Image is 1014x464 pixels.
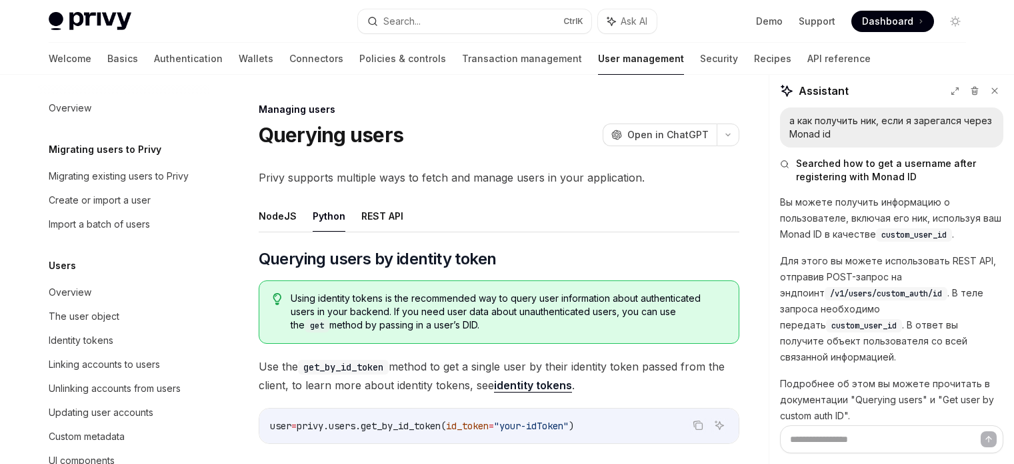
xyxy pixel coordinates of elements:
span: Privy supports multiple ways to fetch and manage users in your application. [259,168,739,187]
span: ) [569,420,574,432]
div: Managing users [259,103,739,116]
span: privy.users.get_by_id_token( [297,420,446,432]
div: Create or import a user [49,192,151,208]
a: Demo [756,15,783,28]
button: REST API [361,200,403,232]
a: Custom metadata [38,425,209,449]
p: Для этого вы можете использовать REST API, отправив POST-запрос на эндпоинт . В теле запроса необ... [780,253,1003,365]
a: Unlinking accounts from users [38,377,209,401]
span: Open in ChatGPT [627,128,709,142]
button: Copy the contents from the code block [689,417,707,434]
a: Authentication [154,43,223,75]
span: = [489,420,494,432]
button: Ask AI [711,417,728,434]
button: Searched how to get a username after registering with Monad ID [780,157,1003,184]
button: Ask AI [598,9,657,33]
a: Transaction management [462,43,582,75]
a: Migrating existing users to Privy [38,164,209,188]
span: custom_user_id [831,320,897,331]
code: get_by_id_token [298,360,389,375]
h5: Users [49,258,76,274]
a: Identity tokens [38,328,209,353]
p: Подробнее об этом вы можете прочитать в документации "Querying users" и "Get user by custom auth ... [780,376,1003,424]
span: user [270,420,291,432]
span: Ctrl K [563,16,583,27]
span: id_token [446,420,489,432]
a: Updating user accounts [38,401,209,425]
span: Dashboard [862,15,913,28]
a: Create or import a user [38,188,209,212]
a: Dashboard [851,11,934,32]
span: /v1/users/custom_auth/id [830,288,942,299]
a: identity tokens [494,379,572,393]
div: Identity tokens [49,332,113,349]
button: Search...CtrlK [358,9,591,33]
h1: Querying users [259,123,404,147]
code: get [305,319,329,332]
a: The user object [38,304,209,328]
span: "your-idToken" [494,420,569,432]
div: Migrating existing users to Privy [49,168,189,184]
a: Wallets [239,43,273,75]
button: Open in ChatGPT [603,124,717,146]
div: Import a batch of users [49,216,150,232]
div: а как получить ник, если я зарегался через Monad id [789,114,994,141]
a: API reference [807,43,871,75]
a: Overview [38,96,209,120]
div: Overview [49,284,91,300]
a: Overview [38,280,209,304]
span: Using identity tokens is the recommended way to query user information about authenticated users ... [291,292,725,332]
span: Assistant [799,83,849,99]
a: User management [598,43,684,75]
p: Вы можете получить информацию о пользователе, включая его ник, используя ваш Monad ID в качестве . [780,194,1003,242]
svg: Tip [273,293,282,305]
div: Overview [49,100,91,116]
button: NodeJS [259,200,297,232]
a: Import a batch of users [38,212,209,236]
div: Linking accounts to users [49,357,160,373]
button: Send message [981,431,997,447]
button: Python [313,200,345,232]
button: Toggle dark mode [945,11,966,32]
span: Ask AI [621,15,647,28]
a: Linking accounts to users [38,353,209,377]
a: Connectors [289,43,343,75]
span: = [291,420,297,432]
span: Use the method to get a single user by their identity token passed from the client, to learn more... [259,357,739,395]
a: Policies & controls [359,43,446,75]
div: Custom metadata [49,429,125,445]
img: light logo [49,12,131,31]
span: Querying users by identity token [259,248,497,270]
a: Support [799,15,835,28]
a: Recipes [754,43,791,75]
h5: Migrating users to Privy [49,142,161,158]
span: Searched how to get a username after registering with Monad ID [796,157,1003,184]
a: Security [700,43,738,75]
div: Unlinking accounts from users [49,381,181,397]
div: The user object [49,308,119,324]
a: Basics [107,43,138,75]
div: Updating user accounts [49,405,153,421]
a: Welcome [49,43,91,75]
span: custom_user_id [881,230,947,240]
div: Search... [383,13,421,29]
